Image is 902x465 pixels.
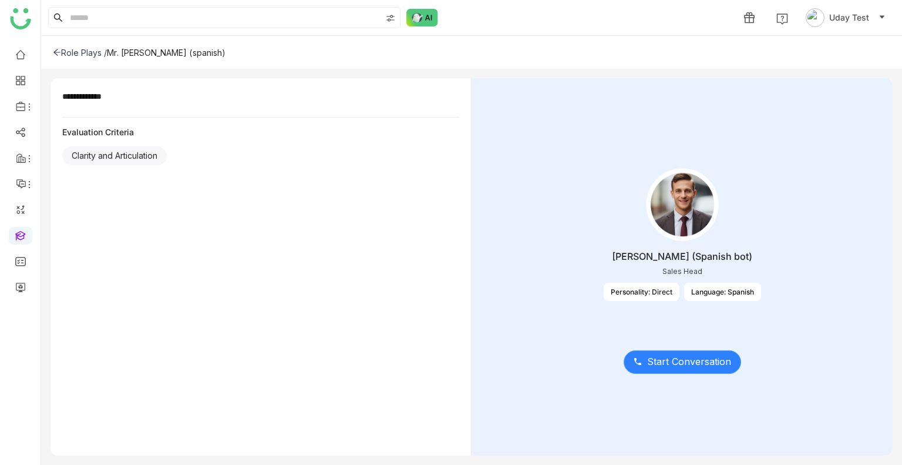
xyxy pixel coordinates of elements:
span: Start Conversation [647,354,731,369]
img: logo [10,8,31,29]
img: male-person.png [646,168,719,241]
div: Mr. [PERSON_NAME] (spanish) [107,48,225,58]
div: Role Plays / [53,48,107,58]
img: search-type.svg [386,14,395,23]
img: help.svg [776,13,788,25]
img: ask-buddy-normal.svg [406,9,438,26]
div: Language: Spanish [684,283,761,301]
div: Clarity and Articulation [62,146,167,165]
button: Uday Test [803,8,888,27]
div: Sales Head [662,267,702,276]
span: Uday Test [829,11,869,24]
div: Evaluation Criteria [62,127,459,137]
div: [PERSON_NAME] (Spanish bot) [612,250,752,262]
button: Start Conversation [624,350,741,374]
div: Personality: Direct [604,283,679,301]
img: avatar [806,8,824,27]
